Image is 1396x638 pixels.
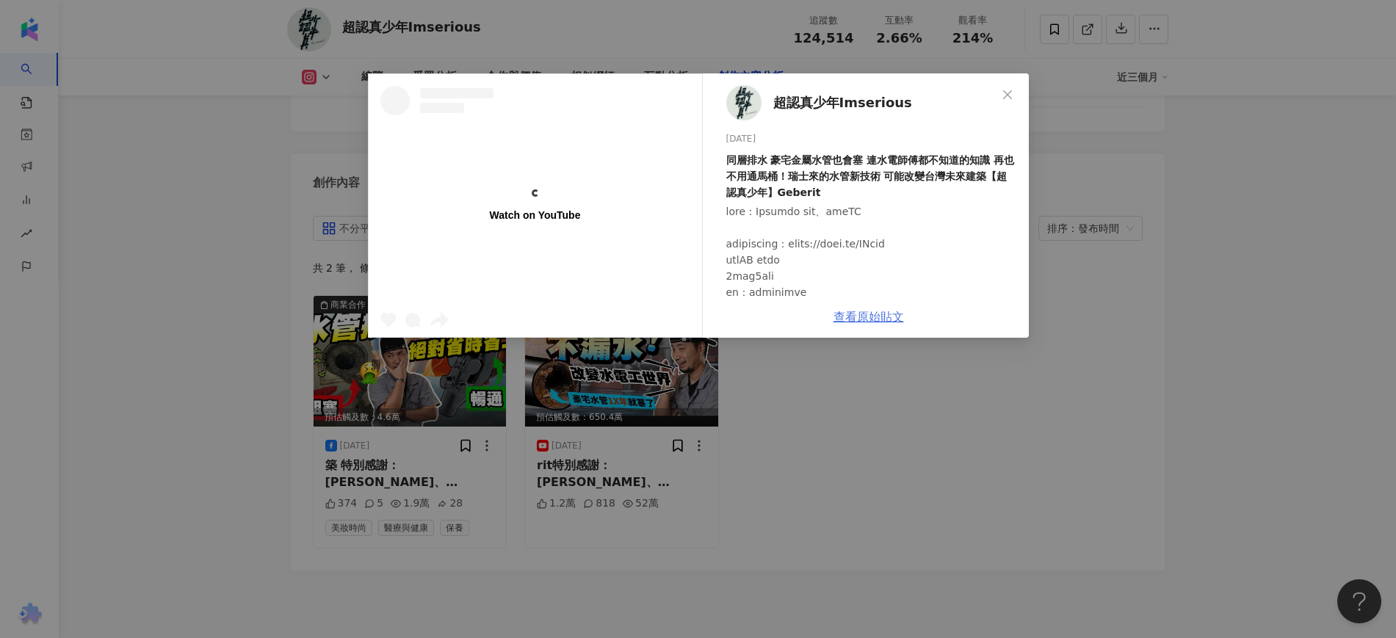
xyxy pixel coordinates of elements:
[490,209,581,222] div: Watch on YouTube
[993,80,1022,109] button: Close
[726,85,762,120] img: KOL Avatar
[1002,89,1013,101] span: close
[726,85,997,120] a: KOL Avatar超認真少年Imserious
[773,93,912,113] span: 超認真少年Imserious
[726,132,1017,146] div: [DATE]
[833,310,904,324] a: 查看原始貼文
[369,74,702,337] a: Watch on YouTube
[726,152,1017,200] div: 同層排水 豪宅金屬水管也會塞 連水電師傅都不知道的知識 再也不用通馬桶！瑞士來的水管新技術 可能改變台灣未來建築【超認真少年】Geberit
